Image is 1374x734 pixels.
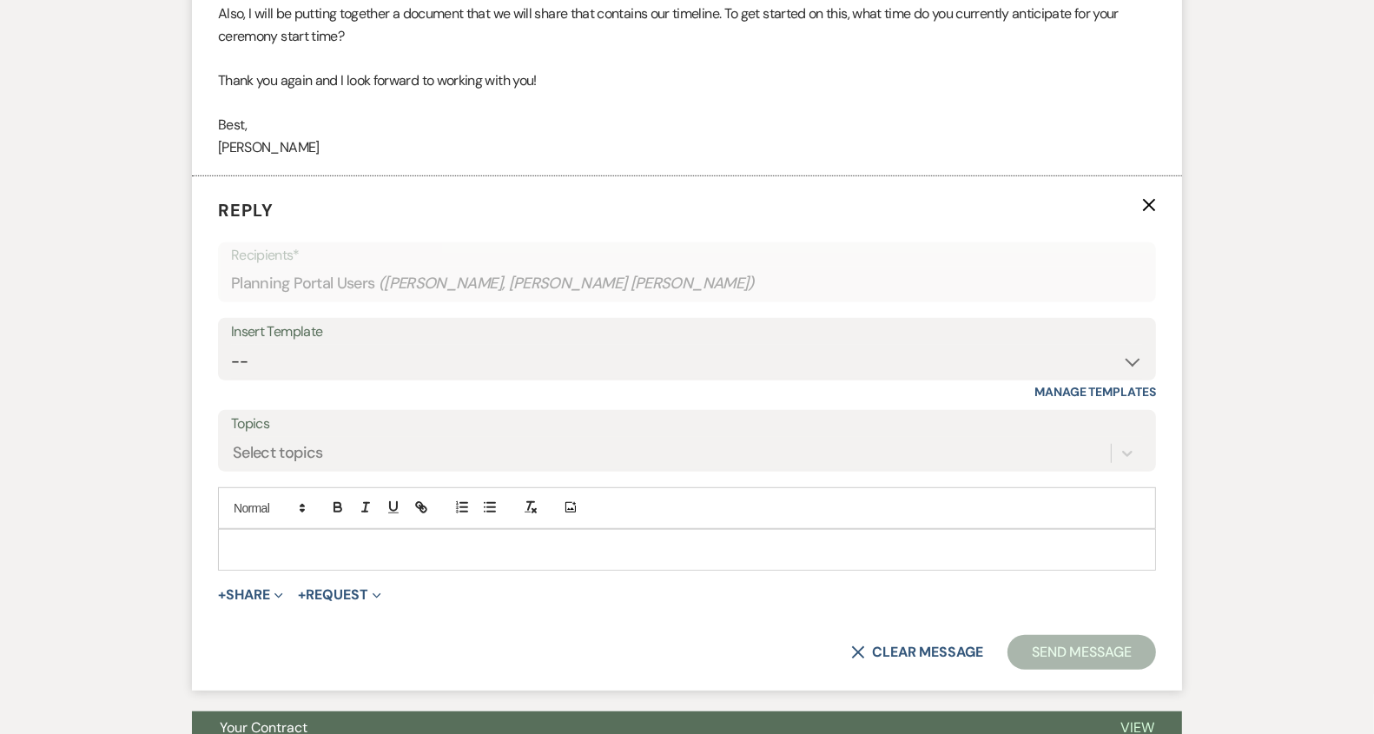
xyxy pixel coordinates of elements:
label: Topics [231,412,1143,437]
div: Insert Template [231,320,1143,345]
button: Share [218,588,283,602]
p: Also, I will be putting together a document that we will share that contains our timeline. To get... [218,3,1156,47]
p: [PERSON_NAME] [218,136,1156,159]
div: Select topics [233,441,323,465]
span: + [299,588,307,602]
span: + [218,588,226,602]
span: Reply [218,199,274,222]
div: Planning Portal Users [231,267,1143,301]
button: Request [299,588,381,602]
button: Clear message [851,645,983,659]
button: Send Message [1007,635,1156,670]
a: Manage Templates [1034,384,1156,400]
p: Best, [218,114,1156,136]
p: Recipients* [231,244,1143,267]
span: ( [PERSON_NAME], [PERSON_NAME] [PERSON_NAME] ) [379,272,756,295]
p: Thank you again and I look forward to working with you! [218,69,1156,92]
